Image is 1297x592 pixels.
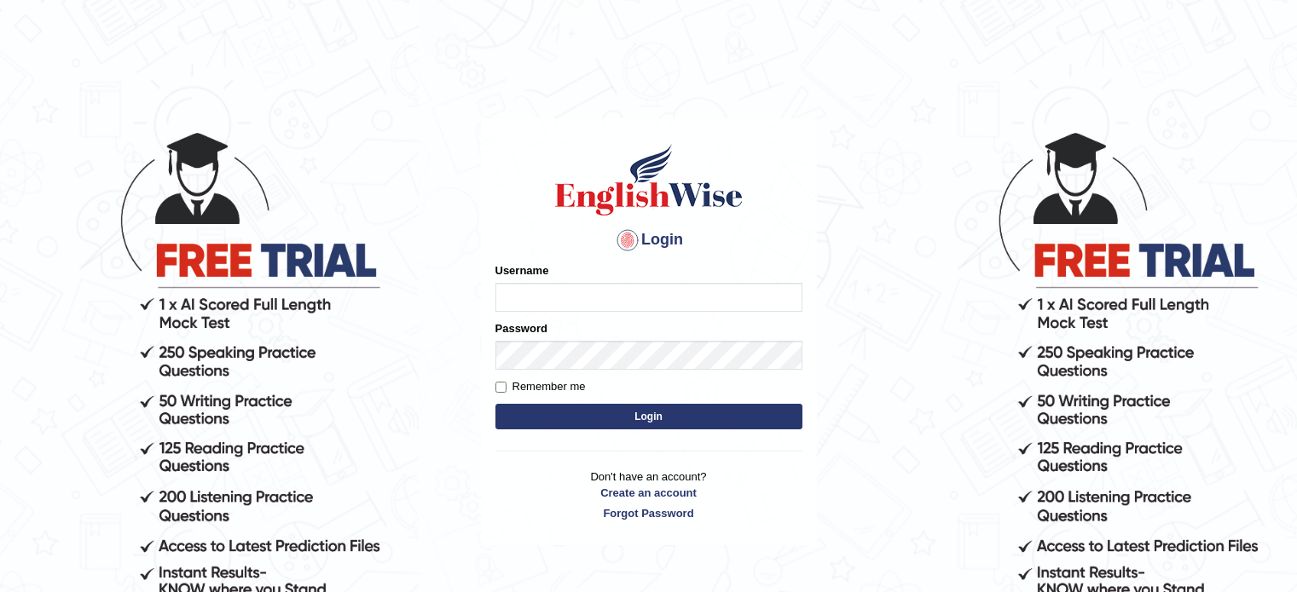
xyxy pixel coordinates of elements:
a: Create an account [495,485,802,501]
a: Forgot Password [495,505,802,521]
button: Login [495,404,802,429]
input: Remember me [495,382,507,393]
label: Username [495,262,549,279]
p: Don't have an account? [495,468,802,521]
h4: Login [495,227,802,254]
label: Password [495,320,547,336]
label: Remember me [495,378,586,395]
img: Logo of English Wise sign in for intelligent practice with AI [552,141,746,218]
